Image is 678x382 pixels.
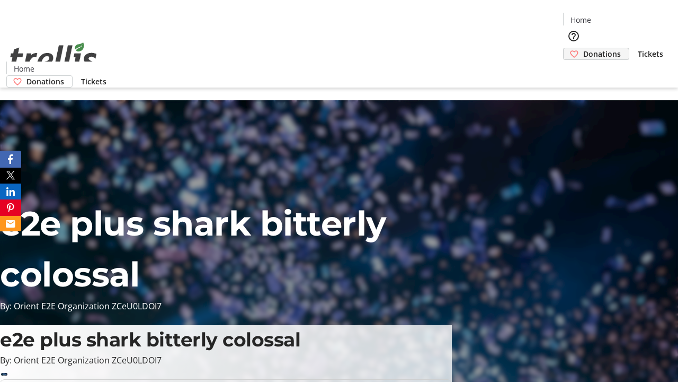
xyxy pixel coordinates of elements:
[564,14,597,25] a: Home
[14,63,34,74] span: Home
[570,14,591,25] span: Home
[6,75,73,88] a: Donations
[563,25,584,47] button: Help
[563,48,629,60] a: Donations
[7,63,41,74] a: Home
[629,48,672,59] a: Tickets
[638,48,663,59] span: Tickets
[563,60,584,81] button: Cart
[81,76,106,87] span: Tickets
[6,31,101,84] img: Orient E2E Organization ZCeU0LDOI7's Logo
[26,76,64,87] span: Donations
[583,48,621,59] span: Donations
[73,76,115,87] a: Tickets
